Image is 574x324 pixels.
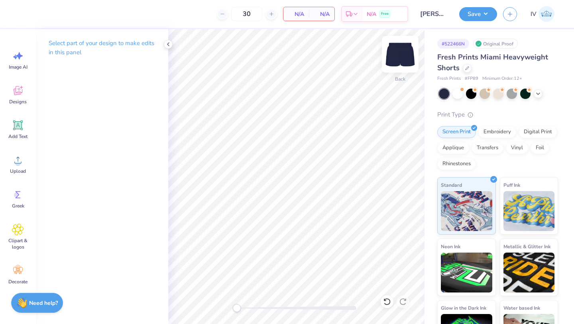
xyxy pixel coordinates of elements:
span: # FP89 [465,75,478,82]
div: Embroidery [478,126,516,138]
span: N/A [367,10,376,18]
span: Greek [12,203,24,209]
img: Neon Ink [441,253,492,292]
span: Add Text [8,133,28,140]
a: IV [527,6,558,22]
div: Applique [437,142,469,154]
div: Rhinestones [437,158,476,170]
span: N/A [288,10,304,18]
span: Glow in the Dark Ink [441,304,486,312]
img: Puff Ink [503,191,555,231]
div: Print Type [437,110,558,119]
div: Back [395,75,405,83]
span: N/A [314,10,330,18]
p: Select part of your design to make edits in this panel [49,39,155,57]
div: Accessibility label [233,304,241,312]
span: Designs [9,99,27,105]
span: Upload [10,168,26,174]
button: Save [459,7,497,21]
span: Standard [441,181,462,189]
span: Minimum Order: 12 + [482,75,522,82]
span: Fresh Prints [437,75,461,82]
div: Vinyl [506,142,528,154]
div: Foil [531,142,549,154]
img: Metallic & Glitter Ink [503,253,555,292]
input: – – [231,7,262,21]
span: Puff Ink [503,181,520,189]
span: Decorate [8,279,28,285]
span: Neon Ink [441,242,460,251]
div: # 522466N [437,39,469,49]
div: Screen Print [437,126,476,138]
span: Image AI [9,64,28,70]
img: Back [384,38,416,70]
div: Original Proof [473,39,518,49]
input: Untitled Design [414,6,453,22]
strong: Need help? [29,299,58,307]
span: Clipart & logos [5,237,31,250]
div: Digital Print [519,126,557,138]
span: Water based Ink [503,304,540,312]
span: IV [531,10,537,19]
div: Transfers [472,142,503,154]
img: Isha Veturkar [539,6,554,22]
span: Metallic & Glitter Ink [503,242,550,251]
span: Fresh Prints Miami Heavyweight Shorts [437,52,548,73]
span: Free [381,11,389,17]
img: Standard [441,191,492,231]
